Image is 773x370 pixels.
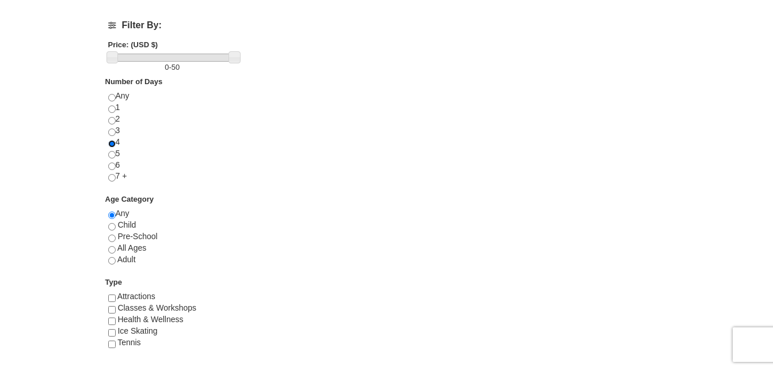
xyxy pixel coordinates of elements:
strong: Type [105,278,122,286]
label: - [108,62,237,73]
div: Any 1 2 3 4 5 6 7 + [108,90,237,194]
span: Classes & Workshops [117,303,196,312]
strong: Price: (USD $) [108,40,158,49]
span: Attractions [117,292,155,301]
span: Health & Wellness [117,315,183,324]
span: 50 [172,63,180,71]
span: 0 [165,63,169,71]
strong: Number of Days [105,77,163,86]
span: Adult [117,255,136,264]
span: Child [117,220,136,229]
span: All Ages [117,243,147,252]
span: Pre-School [117,232,157,241]
div: Any [108,208,237,277]
strong: Age Category [105,195,154,203]
h4: Filter By: [108,20,237,31]
span: Tennis [117,338,140,347]
span: Ice Skating [117,326,157,335]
